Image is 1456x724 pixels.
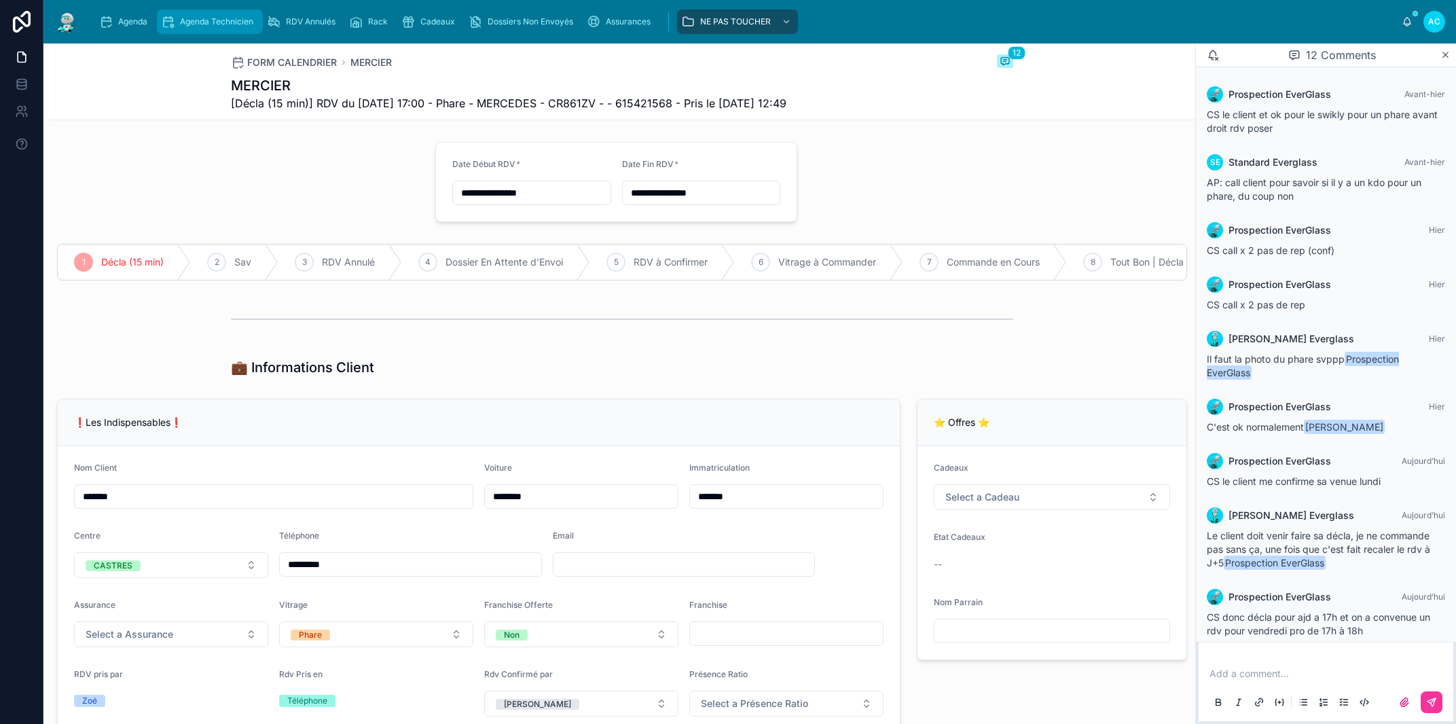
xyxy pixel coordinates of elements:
[1429,225,1445,235] span: Hier
[1008,46,1025,60] span: 12
[157,10,263,34] a: Agenda Technicien
[322,255,375,269] span: RDV Annulé
[1207,245,1334,256] span: CS call x 2 pas de rep (conf)
[74,552,268,578] button: Select Button
[279,530,319,541] span: Téléphone
[1228,223,1331,237] span: Prospection EverGlass
[1404,89,1445,99] span: Avant-hier
[606,16,651,27] span: Assurances
[1228,400,1331,414] span: Prospection EverGlass
[279,669,323,679] span: Rdv Pris en
[1228,454,1331,468] span: Prospection EverGlass
[553,530,574,541] span: Email
[1428,16,1440,27] span: AC
[302,257,307,268] span: 3
[484,463,512,473] span: Voiture
[74,463,117,473] span: Nom Client
[1228,590,1331,604] span: Prospection EverGlass
[689,600,727,610] span: Franchise
[677,10,798,34] a: NE PAS TOUCHER
[180,16,253,27] span: Agenda Technicien
[94,560,132,571] div: CASTRES
[689,463,750,473] span: Immatriculation
[934,484,1170,510] button: Select Button
[397,10,465,34] a: Cadeaux
[1207,530,1430,568] span: Le client doit venir faire sa décla, je ne commande pas sans ça, une fois que c'est fait recaler ...
[1429,279,1445,289] span: Hier
[263,10,345,34] a: RDV Annulés
[1429,333,1445,344] span: Hier
[74,530,101,541] span: Centre
[279,621,473,647] button: Select Button
[997,54,1013,71] button: 12
[689,691,884,717] button: Select Button
[82,257,86,268] span: 1
[445,255,563,269] span: Dossier En Attente d'Envoi
[452,159,515,169] span: Date Début RDV
[231,76,786,95] h1: MERCIER
[350,56,392,69] a: MERCIER
[1207,611,1430,636] span: CS donc décla pour ajd a 17h et on a convenue un rdv pour vendredi pro de 17h à 18h
[945,490,1019,504] span: Select a Cadeau
[215,257,219,268] span: 2
[234,255,251,269] span: Sav
[622,159,674,169] span: Date Fin RDV
[1228,509,1354,522] span: [PERSON_NAME] Everglass
[614,257,619,268] span: 5
[299,630,322,640] div: Phare
[279,600,308,610] span: Vitrage
[231,95,786,111] span: [Décla (15 min)] RDV du [DATE] 17:00 - Phare - MERCEDES - CR861ZV - - 615421568 - Pris le [DATE] ...
[286,16,335,27] span: RDV Annulés
[1207,177,1421,202] span: AP: call client pour savoir si il y a un kdo pour un phare, du coup non
[345,10,397,34] a: Rack
[484,600,553,610] span: Franchise Offerte
[689,669,748,679] span: Présence Ratio
[1110,255,1292,269] span: Tout Bon | Décla à [GEOGRAPHIC_DATA]
[1228,278,1331,291] span: Prospection EverGlass
[934,558,942,571] span: --
[368,16,388,27] span: Rack
[1207,299,1305,310] span: CS call x 2 pas de rep
[484,691,678,717] button: Select Button
[1228,332,1354,346] span: [PERSON_NAME] Everglass
[583,10,660,34] a: Assurances
[1228,88,1331,101] span: Prospection EverGlass
[287,695,327,707] div: Téléphone
[231,56,337,69] a: FORM CALENDRIER
[634,255,708,269] span: RDV à Confirmer
[1228,156,1317,169] span: Standard Everglass
[934,597,983,607] span: Nom Parrain
[488,16,573,27] span: Dossiers Non Envoyés
[1207,352,1399,380] span: Prospection EverGlass
[420,16,455,27] span: Cadeaux
[701,697,808,710] span: Select a Présence Ratio
[1304,420,1385,434] span: [PERSON_NAME]
[484,669,553,679] span: Rdv Confirmé par
[74,600,115,610] span: Assurance
[1091,257,1095,268] span: 8
[934,463,968,473] span: Cadeaux
[934,416,989,428] span: ⭐ Offres ⭐
[927,257,932,268] span: 7
[1207,353,1399,378] span: Il faut la photo du phare svppp
[74,669,123,679] span: RDV pris par
[1402,592,1445,602] span: Aujourd’hui
[90,7,1402,37] div: scrollable content
[1404,157,1445,167] span: Avant-hier
[1210,157,1220,168] span: SE
[74,621,268,647] button: Select Button
[1402,510,1445,520] span: Aujourd’hui
[54,11,79,33] img: App logo
[231,358,374,377] h1: 💼 Informations Client
[1207,475,1381,487] span: CS le client me confirme sa venue lundi
[759,257,763,268] span: 6
[465,10,583,34] a: Dossiers Non Envoyés
[947,255,1040,269] span: Commande en Cours
[778,255,876,269] span: Vitrage à Commander
[86,628,173,641] span: Select a Assurance
[504,699,571,710] div: [PERSON_NAME]
[95,10,157,34] a: Agenda
[700,16,771,27] span: NE PAS TOUCHER
[118,16,147,27] span: Agenda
